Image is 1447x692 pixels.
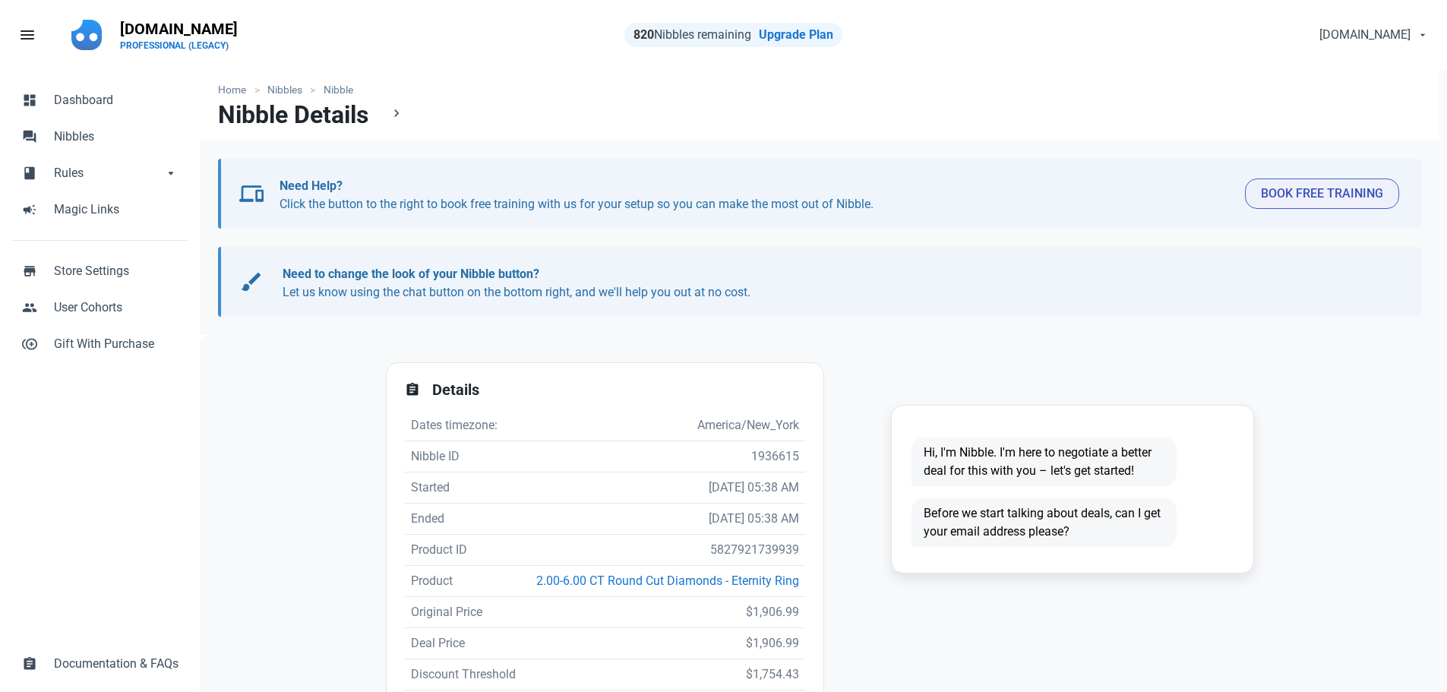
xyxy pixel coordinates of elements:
td: Nibble ID [405,441,524,472]
button: Book Free Training [1245,179,1399,209]
span: Gift With Purchase [54,335,179,353]
span: Hi, I'm Nibble. I'm here to negotiate a better deal for this with you – let's get started! [911,438,1177,486]
a: [DOMAIN_NAME]PROFESSIONAL (LEGACY) [111,12,247,58]
td: [DATE] 05:38 AM [524,472,805,504]
span: people [22,299,37,314]
a: campaignMagic Links [12,191,188,228]
strong: 820 [633,27,654,42]
td: 5827921739939 [524,535,805,566]
span: Dashboard [54,91,179,109]
a: forumNibbles [12,118,188,155]
h2: Details [432,381,805,399]
span: Nibbles [54,128,179,146]
span: arrow_drop_down [163,164,179,179]
span: Store Settings [54,262,179,280]
b: Need to change the look of your Nibble button? [283,267,539,281]
span: $1,754.43 [746,667,799,681]
span: brush [239,270,264,294]
p: Let us know using the chat button on the bottom right, and we'll help you out at no cost. [283,265,1385,302]
td: America/New_York [524,410,805,441]
span: dashboard [22,91,37,106]
span: Magic Links [54,201,179,219]
span: menu [18,26,36,44]
td: Dates timezone: [405,410,524,441]
span: Nibbles remaining [633,27,751,42]
span: Documentation & FAQs [54,655,179,673]
a: dashboardDashboard [12,82,188,118]
h1: Nibble Details [218,101,368,128]
span: User Cohorts [54,299,179,317]
td: Product ID [405,535,524,566]
a: 2.00-6.00 CT Round Cut Diamonds - Eternity Ring [536,574,799,588]
button: [DOMAIN_NAME] [1306,20,1438,50]
a: control_point_duplicateGift With Purchase [12,326,188,362]
a: assignmentDocumentation & FAQs [12,646,188,682]
a: Nibbles [260,82,311,98]
span: assignment [405,382,420,397]
span: forum [22,128,37,143]
td: $1,906.99 [524,597,805,628]
td: Started [405,472,524,504]
nav: breadcrumbs [200,70,1439,101]
a: peopleUser Cohorts [12,289,188,326]
span: devices [239,182,264,206]
a: chevron_right [378,101,415,128]
span: assignment [22,655,37,670]
td: 1936615 [524,441,805,472]
span: $1,906.99 [746,636,799,650]
td: Product [405,566,524,597]
td: Deal Price [405,628,524,659]
a: Upgrade Plan [759,27,833,42]
td: [DATE] 05:38 AM [524,504,805,535]
span: store [22,262,37,277]
b: Need Help? [280,179,343,193]
span: campaign [22,201,37,216]
a: bookRulesarrow_drop_down [12,155,188,191]
p: PROFESSIONAL (LEGACY) [120,39,238,52]
span: chevron_right [389,106,404,121]
td: Ended [405,504,524,535]
span: control_point_duplicate [22,335,37,350]
a: Home [218,82,254,98]
span: [DOMAIN_NAME] [1319,26,1411,44]
a: storeStore Settings [12,253,188,289]
td: Discount Threshold [405,659,524,690]
span: book [22,164,37,179]
td: Original Price [405,597,524,628]
span: Rules [54,164,163,182]
p: [DOMAIN_NAME] [120,18,238,39]
p: Click the button to the right to book free training with us for your setup so you can make the mo... [280,177,1233,213]
span: Book Free Training [1261,185,1383,203]
span: Before we start talking about deals, can I get your email address please? [911,498,1177,547]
